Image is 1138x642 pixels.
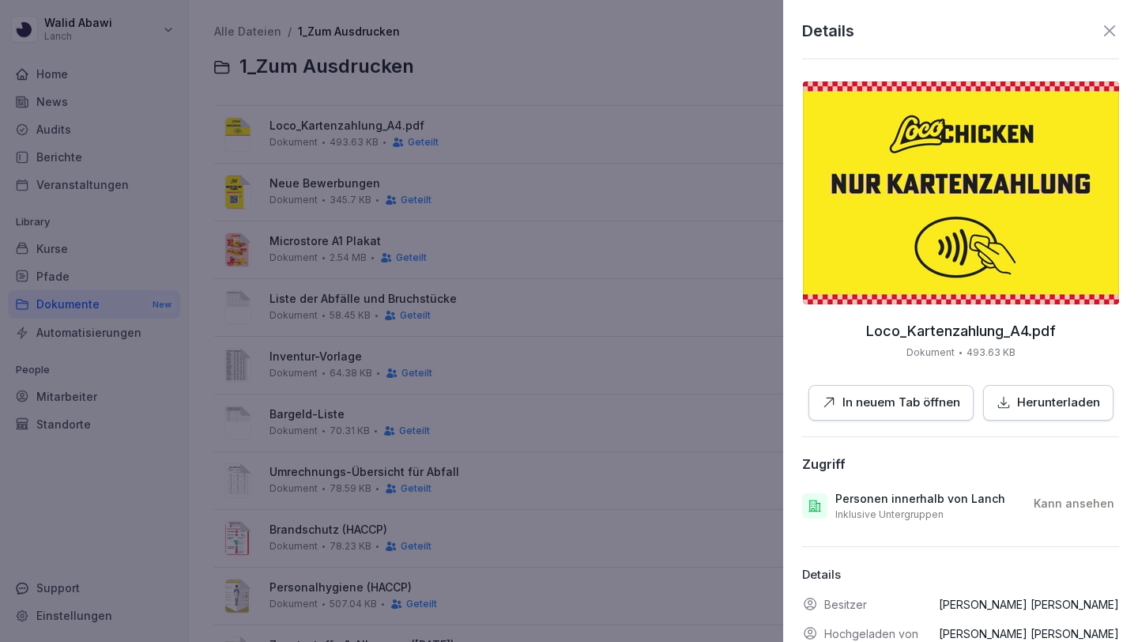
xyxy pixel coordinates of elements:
p: Hochgeladen von [824,625,918,642]
p: In neuem Tab öffnen [842,394,960,412]
p: Loco_Kartenzahlung_A4.pdf [866,323,1056,339]
p: Details [802,566,1119,584]
p: [PERSON_NAME] [PERSON_NAME] [939,596,1119,613]
p: Herunterladen [1017,394,1100,412]
p: Kann ansehen [1034,496,1114,512]
p: Inklusive Untergruppen [835,508,944,521]
img: thumbnail [803,81,1119,304]
p: Details [802,19,854,43]
p: Besitzer [824,596,867,613]
p: 493.63 KB [967,346,1016,360]
button: In neuem Tab öffnen [808,385,974,421]
button: Herunterladen [983,385,1114,421]
p: Personen innerhalb von Lanch [835,491,1005,507]
div: Zugriff [802,456,846,472]
p: Dokument [906,346,955,360]
p: [PERSON_NAME] [PERSON_NAME] [939,625,1119,642]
